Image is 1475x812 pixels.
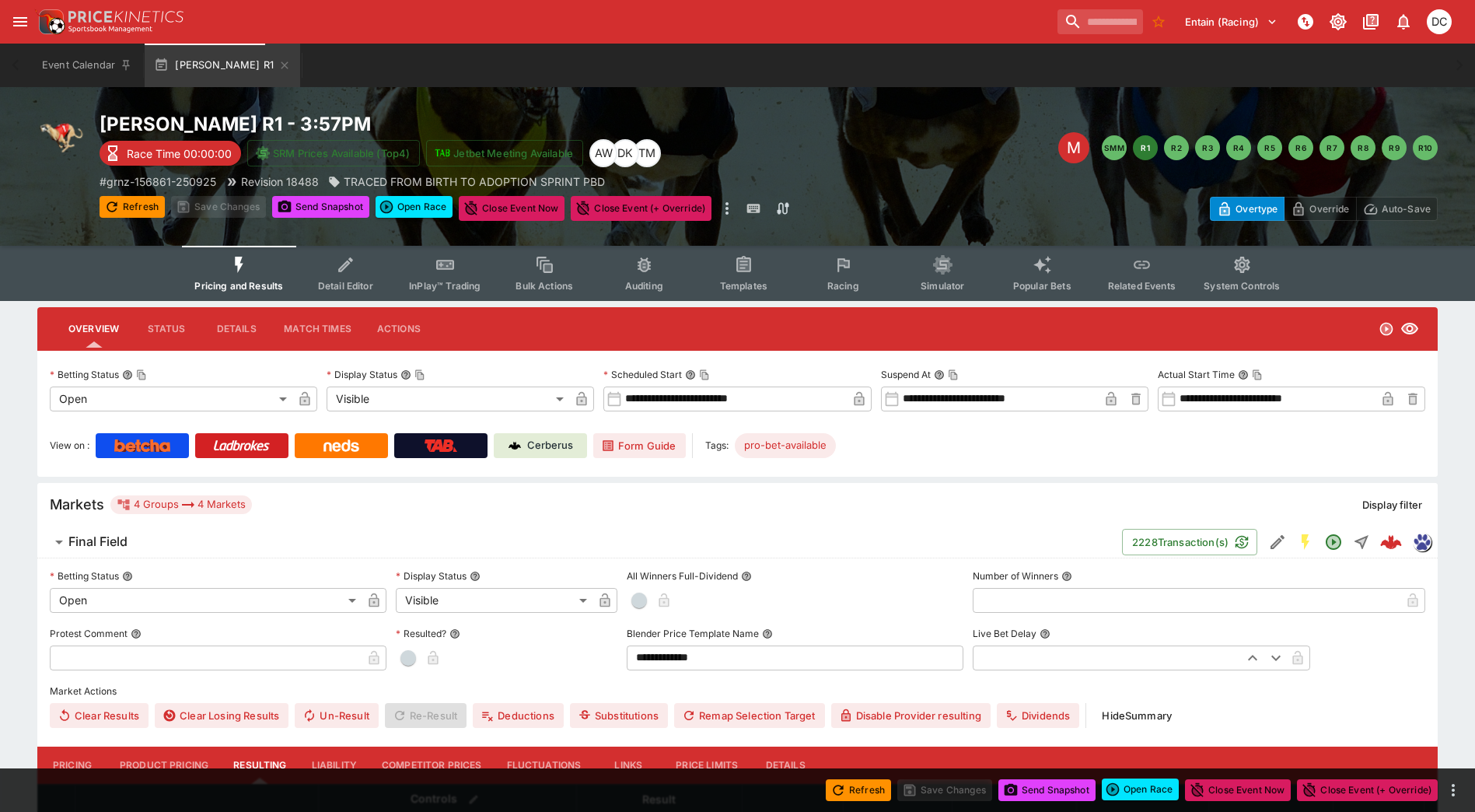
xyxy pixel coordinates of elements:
[1382,201,1431,217] p: Auto-Save
[449,628,460,639] button: Resulted?
[459,196,564,221] button: Close Event Now
[473,703,564,728] button: Deductions
[201,310,271,348] button: Details
[323,439,358,452] img: Neds
[470,571,481,582] button: Display Status
[685,369,696,380] button: Scheduled StartCopy To Clipboard
[1061,571,1072,582] button: Number of Winners
[627,627,759,640] p: Blender Price Template Name
[400,369,411,380] button: Display StatusCopy To Clipboard
[425,439,457,452] img: TabNZ
[155,703,288,728] button: Clear Losing Results
[344,173,605,190] p: TRACED FROM BIRTH TO ADOPTION SPRINT PBD
[1379,321,1394,337] svg: Open
[1380,531,1402,553] div: f259c524-c09b-4a4a-ab30-a4a2e2711c34
[1013,280,1071,292] span: Popular Bets
[50,569,119,583] p: Betting Status
[509,439,521,452] img: Cerberus
[68,11,184,23] img: PriceKinetics
[1252,369,1263,380] button: Copy To Clipboard
[948,369,959,380] button: Copy To Clipboard
[973,569,1058,583] p: Number of Winners
[1291,528,1319,556] button: SGM Enabled
[1413,533,1431,551] div: grnz
[1238,369,1249,380] button: Actual Start TimeCopy To Clipboard
[1108,280,1176,292] span: Related Events
[107,747,221,784] button: Product Pricing
[593,433,686,458] a: Form Guide
[1102,779,1179,800] div: split button
[295,703,378,728] button: Un-Result
[1324,8,1352,36] button: Toggle light/dark mode
[1210,197,1438,221] div: Start From
[663,747,750,784] button: Price Limits
[1185,779,1291,801] button: Close Event Now
[50,387,292,411] div: Open
[1414,534,1431,551] img: grnz
[122,571,133,582] button: Betting Status
[516,280,573,292] span: Bulk Actions
[318,280,373,292] span: Detail Editor
[1146,9,1171,34] button: No Bookmarks
[627,569,738,583] p: All Winners Full-Dividend
[831,703,991,728] button: Disable Provider resulting
[409,280,481,292] span: InPlay™ Trading
[100,112,769,136] h2: Copy To Clipboard
[1102,135,1127,160] button: SMM
[571,196,711,221] button: Close Event (+ Override)
[718,196,736,221] button: more
[1122,529,1257,555] button: 2228Transaction(s)
[1309,201,1349,217] p: Override
[699,369,710,380] button: Copy To Clipboard
[1297,779,1438,801] button: Close Event (+ Override)
[136,369,147,380] button: Copy To Clipboard
[1057,9,1143,34] input: search
[435,145,450,161] img: jetbet-logo.svg
[37,112,87,162] img: greyhound_racing.png
[1319,528,1347,556] button: Open
[221,747,299,784] button: Resulting
[762,628,773,639] button: Blender Price Template Name
[589,139,617,167] div: Amanda Whitta
[735,433,836,458] div: Betting Target: cerberus
[194,280,283,292] span: Pricing and Results
[1226,135,1251,160] button: R4
[1040,628,1050,639] button: Live Bet Delay
[68,26,152,33] img: Sportsbook Management
[396,588,592,613] div: Visible
[1353,492,1431,517] button: Display filter
[114,439,170,452] img: Betcha
[1324,533,1343,551] svg: Open
[633,139,661,167] div: Tristan Matheson
[369,747,495,784] button: Competitor Prices
[494,433,587,458] a: Cerberus
[973,627,1036,640] p: Live Bet Delay
[1382,135,1407,160] button: R9
[495,747,594,784] button: Fluctuations
[1133,135,1158,160] button: R1
[750,747,820,784] button: Details
[921,280,964,292] span: Simulator
[826,779,891,801] button: Refresh
[1347,528,1375,556] button: Straight
[593,747,663,784] button: Links
[37,747,107,784] button: Pricing
[271,310,364,348] button: Match Times
[1158,368,1235,381] p: Actual Start Time
[1427,9,1452,34] div: David Crockford
[527,438,573,453] p: Cerberus
[396,627,446,640] p: Resulted?
[50,703,149,728] button: Clear Results
[881,368,931,381] p: Suspend At
[705,433,729,458] label: Tags:
[934,369,945,380] button: Suspend AtCopy To Clipboard
[34,6,65,37] img: PriceKinetics Logo
[376,196,453,218] div: split button
[414,369,425,380] button: Copy To Clipboard
[385,703,467,728] span: Re-Result
[741,571,752,582] button: All Winners Full-Dividend
[33,44,142,87] button: Event Calendar
[131,628,142,639] button: Protest Comment
[1236,201,1278,217] p: Overtype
